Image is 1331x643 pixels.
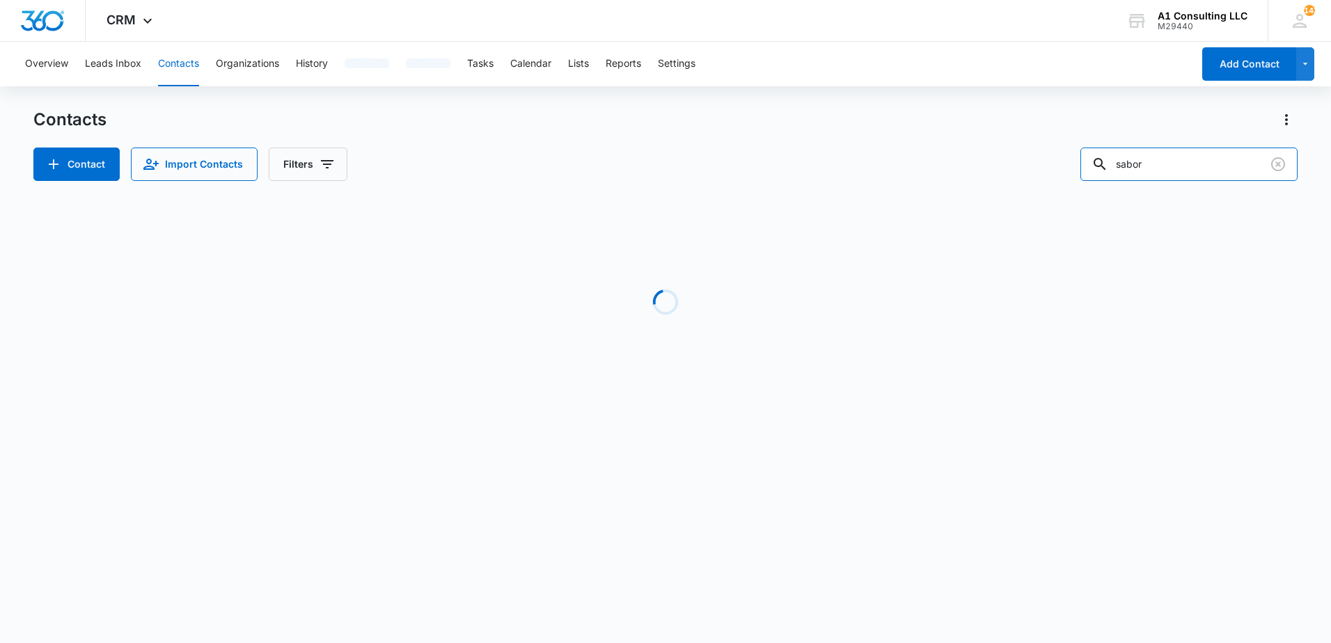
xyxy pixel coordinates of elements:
div: account id [1158,22,1247,31]
button: Import Contacts [131,148,258,181]
button: Add Contact [33,148,120,181]
button: Clear [1267,153,1289,175]
button: History [296,42,328,86]
span: CRM [107,13,136,27]
button: Contacts [158,42,199,86]
div: notifications count [1304,5,1315,16]
input: Search Contacts [1080,148,1298,181]
button: Filters [269,148,347,181]
button: Leads Inbox [85,42,141,86]
button: Tasks [467,42,494,86]
button: Reports [606,42,641,86]
button: Actions [1275,109,1298,131]
div: account name [1158,10,1247,22]
button: Overview [25,42,68,86]
button: Organizations [216,42,279,86]
h1: Contacts [33,109,107,130]
button: Settings [658,42,695,86]
span: 143 [1304,5,1315,16]
button: Lists [568,42,589,86]
button: Calendar [510,42,551,86]
button: Add Contact [1202,47,1296,81]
